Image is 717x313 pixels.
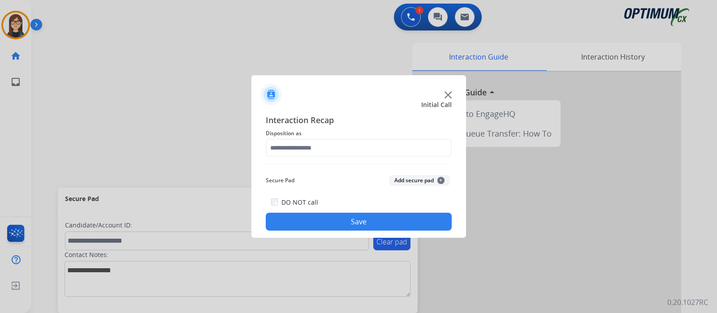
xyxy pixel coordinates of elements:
p: 0.20.1027RC [667,297,708,308]
span: Secure Pad [266,175,294,186]
button: Save [266,213,452,231]
span: + [437,177,445,184]
span: Initial Call [421,100,452,109]
img: contactIcon [260,84,282,105]
button: Add secure pad+ [389,175,450,186]
span: Disposition as [266,128,452,139]
span: Interaction Recap [266,114,452,128]
label: DO NOT call [281,198,318,207]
